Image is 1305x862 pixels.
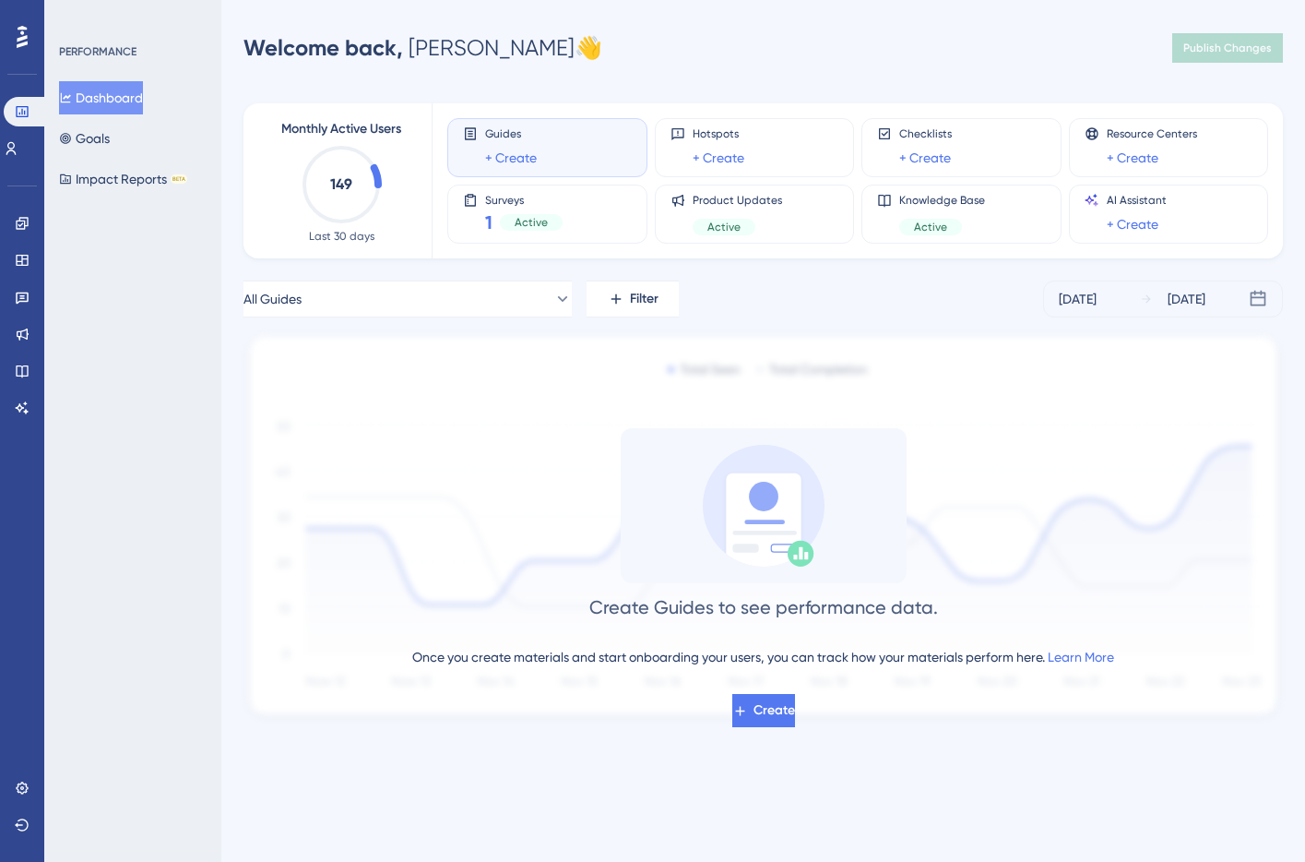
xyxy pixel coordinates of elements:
button: All Guides [243,281,572,317]
span: Last 30 days [309,229,374,244]
span: Create [753,700,795,722]
span: Welcome back, [243,34,403,61]
button: Impact ReportsBETA [59,162,187,196]
span: Knowledge Base [899,193,985,208]
span: Resource Centers [1107,126,1197,141]
text: 149 [330,175,352,193]
button: Create [732,694,795,727]
span: Active [707,220,741,234]
span: Hotspots [693,126,744,141]
button: Filter [587,281,679,317]
div: Create Guides to see performance data. [589,594,938,620]
span: AI Assistant [1107,193,1167,208]
span: Product Updates [693,193,782,208]
div: [PERSON_NAME] 👋 [243,33,602,63]
div: [DATE] [1168,288,1205,310]
span: All Guides [243,288,302,310]
a: Learn More [1048,650,1114,664]
button: Goals [59,122,110,155]
span: Filter [630,288,658,310]
a: + Create [485,147,537,169]
span: 1 [485,210,492,235]
span: Checklists [899,126,952,141]
img: 1ec67ef948eb2d50f6bf237e9abc4f97.svg [243,332,1283,723]
a: + Create [1107,147,1158,169]
a: + Create [693,147,744,169]
span: Publish Changes [1183,41,1272,55]
div: BETA [171,174,187,184]
span: Monthly Active Users [281,118,401,140]
span: Active [914,220,947,234]
div: PERFORMANCE [59,44,136,59]
button: Dashboard [59,81,143,114]
span: Active [515,215,548,230]
span: Surveys [485,193,563,206]
a: + Create [1107,213,1158,235]
span: Guides [485,126,537,141]
div: Once you create materials and start onboarding your users, you can track how your materials perfo... [412,646,1114,668]
button: Publish Changes [1172,33,1283,63]
a: + Create [899,147,951,169]
div: [DATE] [1059,288,1097,310]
